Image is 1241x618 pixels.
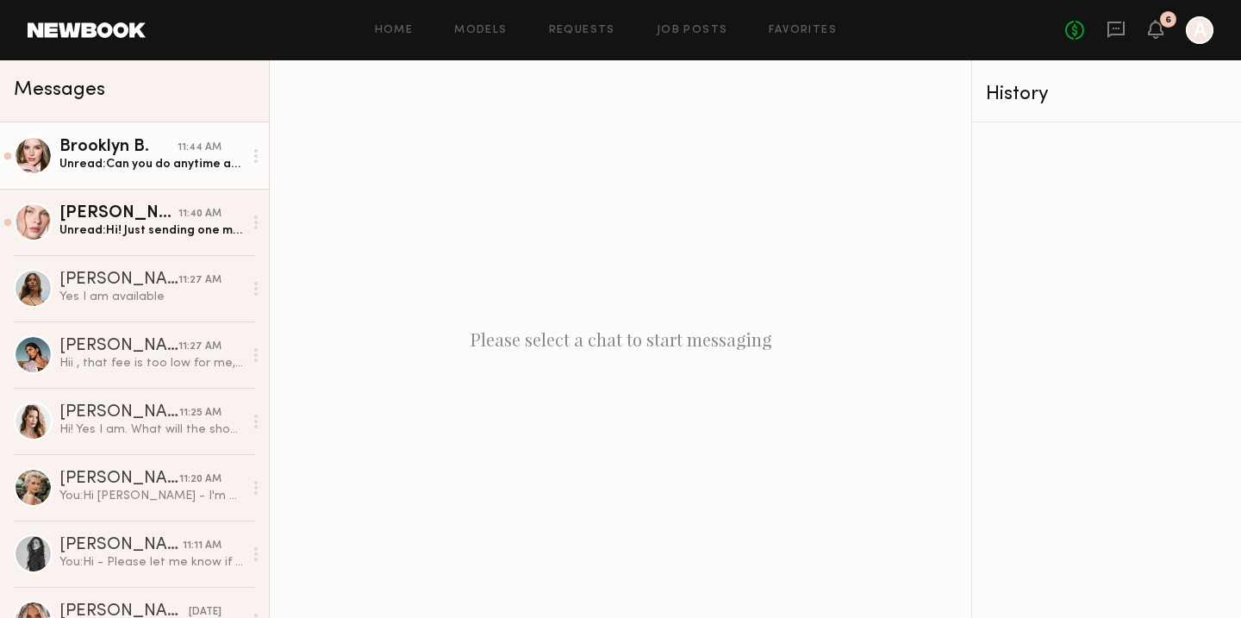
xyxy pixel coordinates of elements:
[270,60,971,618] div: Please select a chat to start messaging
[657,25,728,36] a: Job Posts
[986,84,1227,104] div: History
[1165,16,1171,25] div: 6
[59,272,178,289] div: [PERSON_NAME]
[183,538,221,554] div: 11:11 AM
[59,355,243,371] div: Hii , that fee is too low for me, but thank you for reaching out 💙
[59,404,179,421] div: [PERSON_NAME]
[178,272,221,289] div: 11:27 AM
[59,222,243,239] div: Unread: Hi! Just sending one more message in case you missed it:)
[375,25,414,36] a: Home
[59,421,243,438] div: Hi! Yes I️ am. What will the shoot times be?
[454,25,507,36] a: Models
[178,206,221,222] div: 11:40 AM
[59,338,178,355] div: [PERSON_NAME]
[59,537,183,554] div: [PERSON_NAME]
[178,140,221,156] div: 11:44 AM
[769,25,837,36] a: Favorites
[1186,16,1213,44] a: A
[179,471,221,488] div: 11:20 AM
[59,554,243,571] div: You: Hi - Please let me know if you are still planninng on [DATE] - we had thought we had confirm...
[178,339,221,355] div: 11:27 AM
[59,139,178,156] div: Brooklyn B.
[59,205,178,222] div: [PERSON_NAME]
[14,80,105,100] span: Messages
[59,289,243,305] div: Yes I am available
[179,405,221,421] div: 11:25 AM
[59,471,179,488] div: [PERSON_NAME]
[549,25,615,36] a: Requests
[59,156,243,172] div: Unread: Can you do anytime after 5??
[59,488,243,504] div: You: Hi [PERSON_NAME] - I'm a producer at a digital marketing agency and we have a shoot [DATE] w...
